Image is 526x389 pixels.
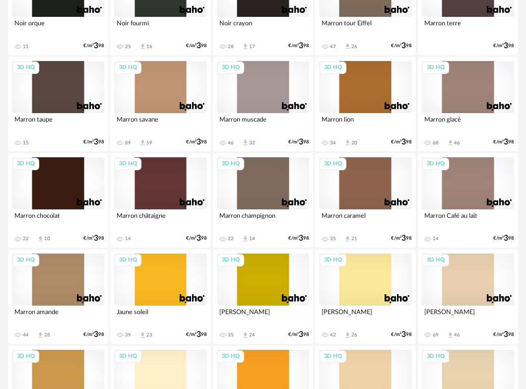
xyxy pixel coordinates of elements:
[125,44,131,50] div: 25
[422,62,449,74] div: 3D HQ
[242,43,249,50] span: Download icon
[433,140,439,146] div: 68
[493,331,514,338] div: €/m² 98
[493,139,514,145] div: €/m² 98
[422,254,449,266] div: 3D HQ
[422,350,449,363] div: 3D HQ
[125,332,131,338] div: 39
[23,236,29,242] div: 22
[94,43,98,49] span: 3
[315,153,415,248] a: 3D HQ Marron caramel 35 Download icon 21 €/m²398
[351,44,357,50] div: 26
[330,140,336,146] div: 34
[8,250,108,344] a: 3D HQ Marron amande 44 Download icon 28 €/m²398
[146,140,152,146] div: 59
[320,158,346,170] div: 3D HQ
[217,254,244,266] div: 3D HQ
[454,140,460,146] div: 46
[299,235,303,242] span: 3
[23,140,29,146] div: 15
[249,140,255,146] div: 32
[83,43,104,49] div: €/m² 98
[8,57,108,151] a: 3D HQ Marron taupe 15 €/m²398
[12,113,104,133] div: Marron taupe
[433,236,439,242] div: 14
[391,235,412,242] div: €/m² 98
[217,209,309,229] div: Marron champignon
[288,43,309,49] div: €/m² 98
[320,254,346,266] div: 3D HQ
[114,209,206,229] div: Marron châtaigne
[391,43,412,49] div: €/m² 98
[197,331,201,338] span: 3
[217,306,309,325] div: [PERSON_NAME]
[94,139,98,145] span: 3
[422,17,514,37] div: Marron terre
[319,306,411,325] div: [PERSON_NAME]
[242,235,249,243] span: Download icon
[319,113,411,133] div: Marron lion
[299,43,303,49] span: 3
[249,236,255,242] div: 14
[217,17,309,37] div: Noir crayon
[344,331,351,339] span: Download icon
[44,332,50,338] div: 28
[12,350,39,363] div: 3D HQ
[344,43,351,50] span: Download icon
[447,331,454,339] span: Download icon
[217,113,309,133] div: Marron muscade
[351,236,357,242] div: 21
[115,254,141,266] div: 3D HQ
[493,235,514,242] div: €/m² 98
[146,44,152,50] div: 16
[12,209,104,229] div: Marron chocolat
[299,139,303,145] span: 3
[197,139,201,145] span: 3
[288,235,309,242] div: €/m² 98
[315,57,415,151] a: 3D HQ Marron lion 34 Download icon 20 €/m²398
[315,250,415,344] a: 3D HQ [PERSON_NAME] 42 Download icon 26 €/m²398
[114,17,206,37] div: Noir fourmi
[217,62,244,74] div: 3D HQ
[422,209,514,229] div: Marron Café au lait
[288,139,309,145] div: €/m² 98
[186,43,207,49] div: €/m² 98
[217,158,244,170] div: 3D HQ
[242,139,249,146] span: Download icon
[197,43,201,49] span: 3
[320,62,346,74] div: 3D HQ
[44,236,50,242] div: 10
[249,332,255,338] div: 24
[114,113,206,133] div: Marron savane
[139,139,146,146] span: Download icon
[351,140,357,146] div: 20
[504,139,508,145] span: 3
[330,44,336,50] div: 47
[110,153,210,248] a: 3D HQ Marron châtaigne 14 €/m²398
[94,331,98,338] span: 3
[242,331,249,339] span: Download icon
[125,140,131,146] div: 89
[94,235,98,242] span: 3
[330,332,336,338] div: 42
[401,235,406,242] span: 3
[12,62,39,74] div: 3D HQ
[114,306,206,325] div: Jaune soleil
[418,250,518,344] a: 3D HQ [PERSON_NAME] 69 Download icon 46 €/m²398
[422,158,449,170] div: 3D HQ
[217,350,244,363] div: 3D HQ
[504,235,508,242] span: 3
[320,350,346,363] div: 3D HQ
[139,331,146,339] span: Download icon
[401,331,406,338] span: 3
[418,57,518,151] a: 3D HQ Marron glacé 68 Download icon 46 €/m²398
[228,332,234,338] div: 35
[401,43,406,49] span: 3
[110,57,210,151] a: 3D HQ Marron savane 89 Download icon 59 €/m²398
[83,139,104,145] div: €/m² 98
[422,113,514,133] div: Marron glacé
[504,43,508,49] span: 3
[454,332,460,338] div: 46
[418,153,518,248] a: 3D HQ Marron Café au lait 14 €/m²398
[12,158,39,170] div: 3D HQ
